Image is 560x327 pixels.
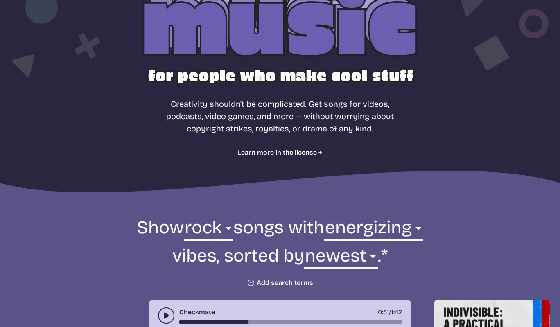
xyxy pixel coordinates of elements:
[378,308,389,316] span: timer
[184,216,233,244] select: genre
[238,148,323,158] a: Learn more in the license
[391,308,402,316] span: 1:42
[324,216,423,244] select: vibe
[162,98,398,135] p: Creativity shouldn't be complicated. Get songs for videos, podcasts, video games, and more — with...
[179,320,402,324] div: song-time-bar
[158,307,174,324] button: play-pause toggle
[378,307,402,317] div: /
[304,244,378,272] select: sorting
[247,279,313,287] button: Add search terms
[57,216,503,287] form: Show songs with vibes, sorted by .
[179,307,215,317] a: Checkmate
